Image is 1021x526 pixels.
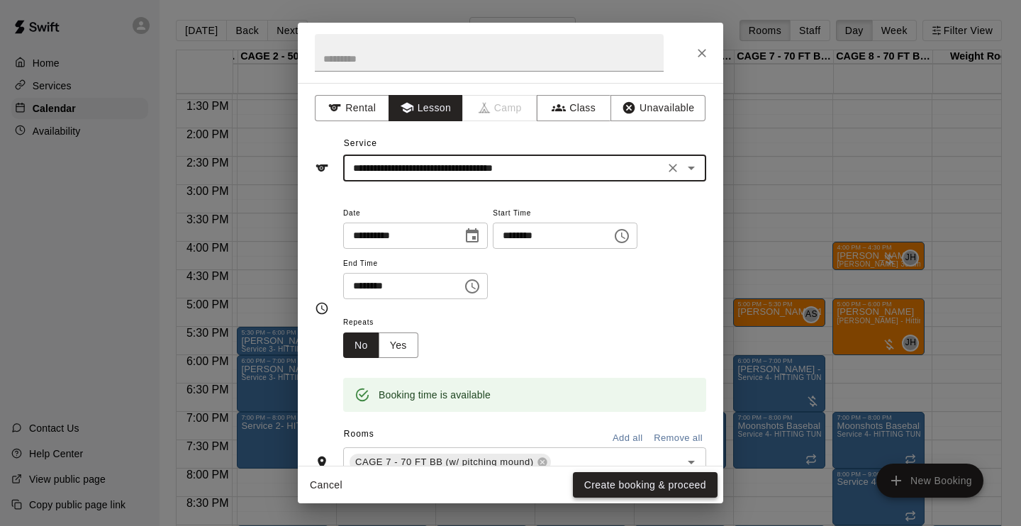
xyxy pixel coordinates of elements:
span: Service [344,138,377,148]
button: No [343,332,379,359]
span: Camps can only be created in the Services page [463,95,537,121]
div: outlined button group [343,332,418,359]
button: Cancel [303,472,349,498]
span: Date [343,204,488,223]
button: Yes [379,332,418,359]
span: Start Time [493,204,637,223]
button: Create booking & proceed [573,472,718,498]
button: Rental [315,95,389,121]
button: Class [537,95,611,121]
button: Choose date, selected date is Aug 11, 2025 [458,222,486,250]
button: Remove all [650,427,706,449]
button: Unavailable [610,95,705,121]
button: Choose time, selected time is 5:30 PM [608,222,636,250]
button: Open [681,452,701,472]
div: CAGE 7 - 70 FT BB (w/ pitching mound) [350,454,551,471]
button: Choose time, selected time is 6:00 PM [458,272,486,301]
button: Open [681,158,701,178]
div: Booking time is available [379,382,491,408]
span: CAGE 7 - 70 FT BB (w/ pitching mound) [350,455,540,469]
span: Repeats [343,313,430,332]
button: Lesson [389,95,463,121]
button: Clear [663,158,683,178]
button: Close [689,40,715,66]
svg: Rooms [315,455,329,469]
span: Rooms [344,429,374,439]
button: Add all [605,427,650,449]
svg: Service [315,161,329,175]
span: End Time [343,254,488,274]
svg: Timing [315,301,329,315]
